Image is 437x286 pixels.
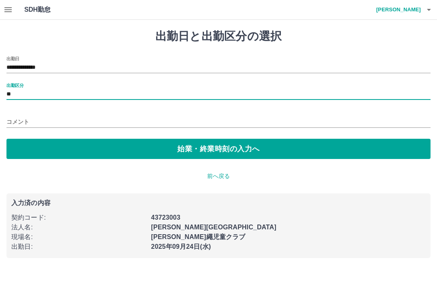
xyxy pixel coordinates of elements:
p: 契約コード : [11,213,146,222]
h1: 出勤日と出勤区分の選択 [6,30,431,43]
p: 法人名 : [11,222,146,232]
button: 始業・終業時刻の入力へ [6,139,431,159]
b: [PERSON_NAME]繩児童クラブ [151,233,245,240]
label: 出勤区分 [6,82,23,88]
b: [PERSON_NAME][GEOGRAPHIC_DATA] [151,224,276,231]
p: 出勤日 : [11,242,146,252]
b: 43723003 [151,214,180,221]
b: 2025年09月24日(水) [151,243,211,250]
p: 前へ戻る [6,172,431,180]
label: 出勤日 [6,55,19,61]
p: 現場名 : [11,232,146,242]
p: 入力済の内容 [11,200,426,206]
